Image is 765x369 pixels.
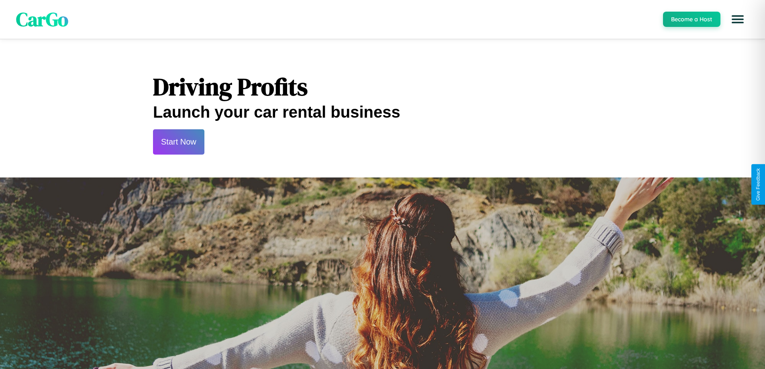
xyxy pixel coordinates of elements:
[663,12,720,27] button: Become a Host
[755,168,761,201] div: Give Feedback
[153,129,204,155] button: Start Now
[16,6,68,33] span: CarGo
[153,70,612,103] h1: Driving Profits
[153,103,612,121] h2: Launch your car rental business
[726,8,749,31] button: Open menu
